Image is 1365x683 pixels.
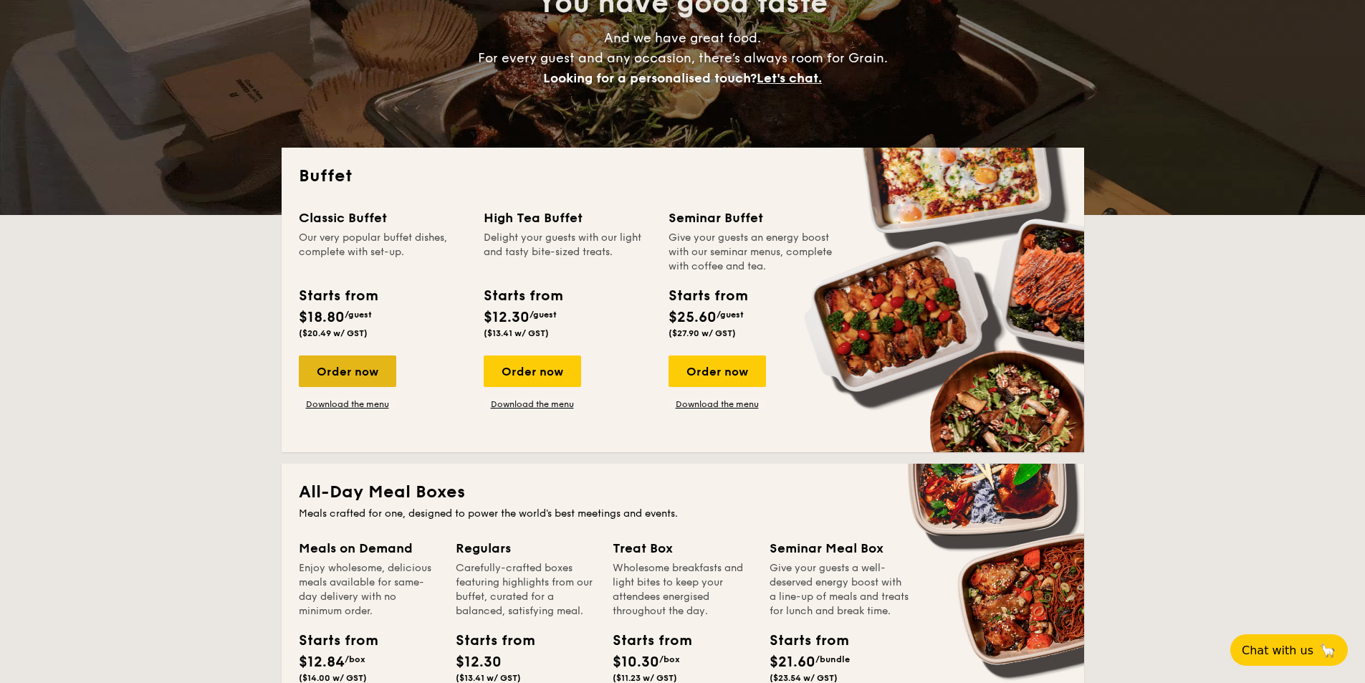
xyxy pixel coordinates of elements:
[669,398,766,410] a: Download the menu
[456,630,520,651] div: Starts from
[484,208,651,228] div: High Tea Buffet
[299,208,466,228] div: Classic Buffet
[456,654,502,671] span: $12.30
[299,328,368,338] span: ($20.49 w/ GST)
[299,165,1067,188] h2: Buffet
[345,310,372,320] span: /guest
[613,654,659,671] span: $10.30
[669,355,766,387] div: Order now
[484,398,581,410] a: Download the menu
[669,231,836,274] div: Give your guests an energy boost with our seminar menus, complete with coffee and tea.
[484,285,562,307] div: Starts from
[456,538,595,558] div: Regulars
[456,673,521,683] span: ($13.41 w/ GST)
[299,398,396,410] a: Download the menu
[299,538,439,558] div: Meals on Demand
[659,654,680,664] span: /box
[770,538,909,558] div: Seminar Meal Box
[669,285,747,307] div: Starts from
[456,561,595,618] div: Carefully-crafted boxes featuring highlights from our buffet, curated for a balanced, satisfying ...
[669,309,717,326] span: $25.60
[1242,644,1313,657] span: Chat with us
[478,30,888,86] span: And we have great food. For every guest and any occasion, there’s always room for Grain.
[757,70,822,86] span: Let's chat.
[484,328,549,338] span: ($13.41 w/ GST)
[299,285,377,307] div: Starts from
[299,630,363,651] div: Starts from
[299,231,466,274] div: Our very popular buffet dishes, complete with set-up.
[299,309,345,326] span: $18.80
[613,538,752,558] div: Treat Box
[613,561,752,618] div: Wholesome breakfasts and light bites to keep your attendees energised throughout the day.
[299,654,345,671] span: $12.84
[1230,634,1348,666] button: Chat with us🦙
[770,673,838,683] span: ($23.54 w/ GST)
[299,673,367,683] span: ($14.00 w/ GST)
[669,208,836,228] div: Seminar Buffet
[770,654,815,671] span: $21.60
[299,481,1067,504] h2: All-Day Meal Boxes
[299,507,1067,521] div: Meals crafted for one, designed to power the world's best meetings and events.
[484,355,581,387] div: Order now
[669,328,736,338] span: ($27.90 w/ GST)
[815,654,850,664] span: /bundle
[613,673,677,683] span: ($11.23 w/ GST)
[770,561,909,618] div: Give your guests a well-deserved energy boost with a line-up of meals and treats for lunch and br...
[530,310,557,320] span: /guest
[484,231,651,274] div: Delight your guests with our light and tasty bite-sized treats.
[613,630,677,651] div: Starts from
[299,561,439,618] div: Enjoy wholesome, delicious meals available for same-day delivery with no minimum order.
[770,630,834,651] div: Starts from
[484,309,530,326] span: $12.30
[543,70,757,86] span: Looking for a personalised touch?
[1319,642,1336,659] span: 🦙
[345,654,365,664] span: /box
[717,310,744,320] span: /guest
[299,355,396,387] div: Order now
